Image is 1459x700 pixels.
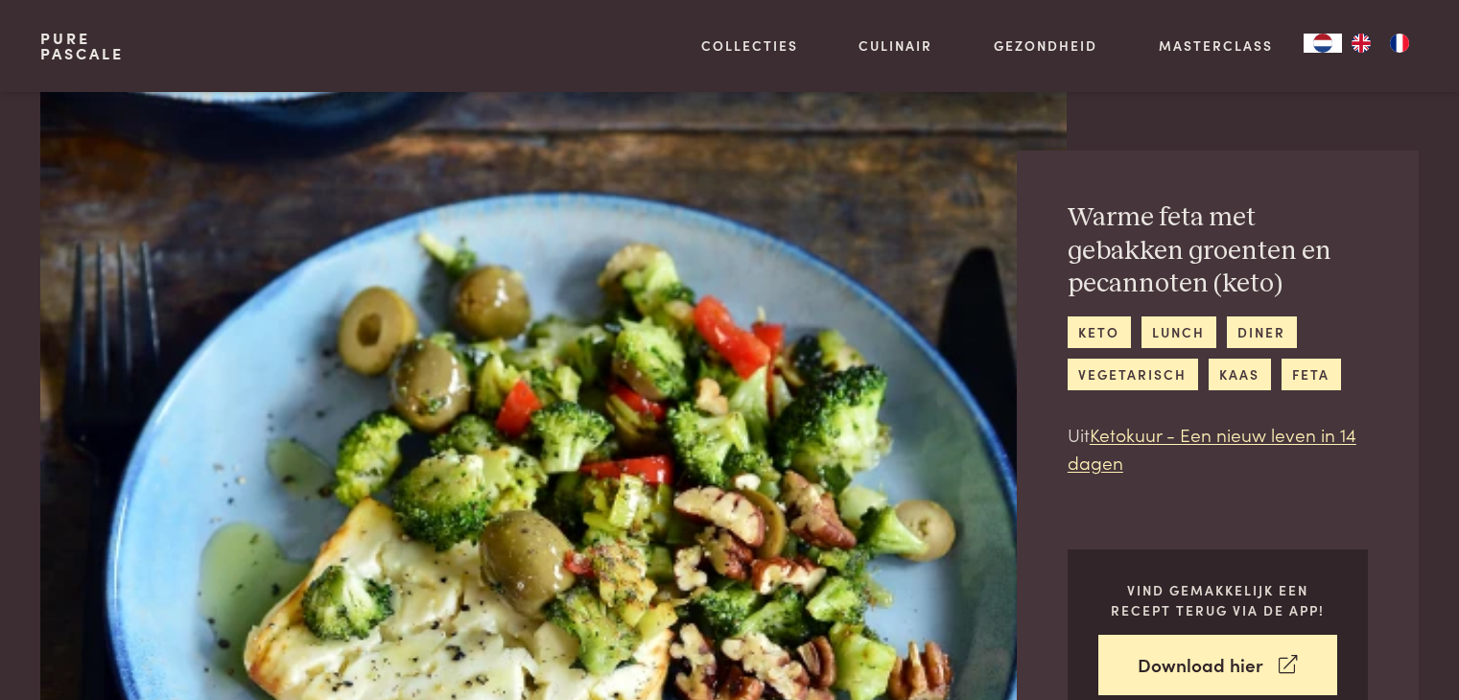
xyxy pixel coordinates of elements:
[1380,34,1419,53] a: FR
[1159,35,1273,56] a: Masterclass
[1068,359,1198,390] a: vegetarisch
[40,31,124,61] a: PurePascale
[994,35,1097,56] a: Gezondheid
[1098,635,1337,695] a: Download hier
[1098,580,1337,619] p: Vind gemakkelijk een recept terug via de app!
[1068,421,1356,475] a: Ketokuur - Een nieuw leven in 14 dagen
[1342,34,1380,53] a: EN
[1209,359,1271,390] a: kaas
[1304,34,1342,53] a: NL
[1068,201,1368,301] h2: Warme feta met gebakken groenten en pecannoten (keto)
[1068,421,1368,476] p: Uit
[1282,359,1341,390] a: feta
[701,35,798,56] a: Collecties
[1227,316,1297,348] a: diner
[1342,34,1419,53] ul: Language list
[1304,34,1342,53] div: Language
[1141,316,1216,348] a: lunch
[1304,34,1419,53] aside: Language selected: Nederlands
[859,35,932,56] a: Culinair
[1068,316,1131,348] a: keto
